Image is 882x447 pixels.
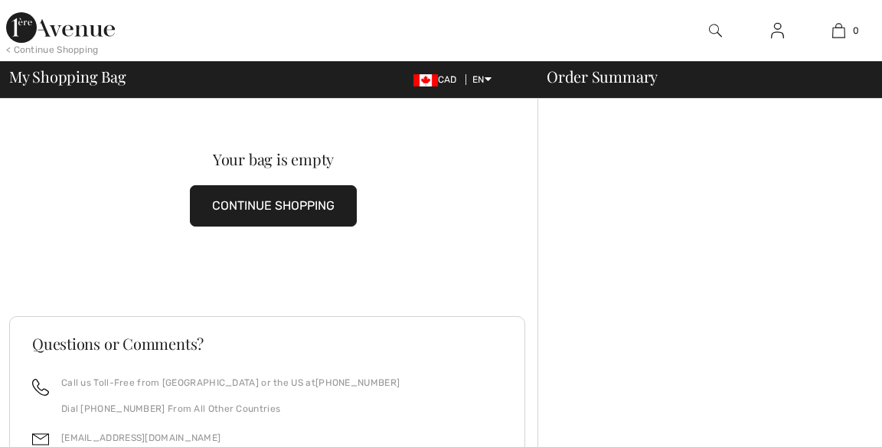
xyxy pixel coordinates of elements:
button: CONTINUE SHOPPING [190,185,357,227]
img: My Bag [832,21,845,40]
a: 0 [808,21,869,40]
span: My Shopping Bag [9,69,126,84]
div: Your bag is empty [36,152,511,167]
div: Order Summary [528,69,873,84]
a: [EMAIL_ADDRESS][DOMAIN_NAME] [61,432,220,443]
p: Dial [PHONE_NUMBER] From All Other Countries [61,402,400,416]
img: Canadian Dollar [413,74,438,86]
p: Call us Toll-Free from [GEOGRAPHIC_DATA] or the US at [61,376,400,390]
img: search the website [709,21,722,40]
h3: Questions or Comments? [32,336,502,351]
span: CAD [413,74,463,85]
span: 0 [853,24,859,38]
a: Sign In [759,21,796,41]
span: EN [472,74,492,85]
a: [PHONE_NUMBER] [315,377,400,388]
img: call [32,379,49,396]
img: 1ère Avenue [6,12,115,43]
img: My Info [771,21,784,40]
div: < Continue Shopping [6,43,99,57]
